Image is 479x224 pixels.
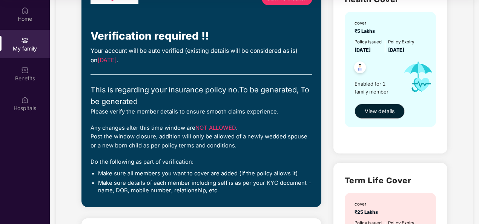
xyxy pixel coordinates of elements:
span: ₹25 Lakhs [355,209,380,215]
button: View details [355,104,405,119]
div: Any changes after this time window are . Post the window closure, addition will only be allowed o... [91,124,312,150]
img: svg+xml;base64,PHN2ZyBpZD0iSG9tZSIgeG1sbnM9Imh0dHA6Ly93d3cudzMub3JnLzIwMDAvc3ZnIiB3aWR0aD0iMjAiIG... [21,7,29,14]
div: Do the following as part of verification: [91,158,312,166]
h2: Term Life Cover [345,174,436,187]
img: icon [397,54,439,100]
span: Enabled for 1 family member [355,80,397,95]
img: svg+xml;base64,PHN2ZyB3aWR0aD0iMjAiIGhlaWdodD0iMjAiIHZpZXdCb3g9IjAgMCAyMCAyMCIgZmlsbD0ibm9uZSIgeG... [21,37,29,44]
span: ₹5 Lakhs [355,28,377,34]
li: Make sure details of each member including self is as per your KYC document - name, DOB, mobile n... [98,180,312,194]
span: NOT ALLOWED [195,124,236,131]
div: Policy Expiry [388,39,414,46]
div: Verification required !! [91,28,312,44]
div: This is regarding your insurance policy no. To be generated, To be generated [91,84,312,107]
img: svg+xml;base64,PHN2ZyBpZD0iSG9zcGl0YWxzIiB4bWxucz0iaHR0cDovL3d3dy53My5vcmcvMjAwMC9zdmciIHdpZHRoPS... [21,96,29,104]
span: View details [365,107,395,115]
div: Please verify the member details to ensure smooth claims experience. [91,107,312,116]
div: Policy issued [355,39,382,46]
img: svg+xml;base64,PHN2ZyBpZD0iQmVuZWZpdHMiIHhtbG5zPSJodHRwOi8vd3d3LnczLm9yZy8yMDAwL3N2ZyIgd2lkdGg9Ij... [21,66,29,74]
li: Make sure all members you want to cover are added (if the policy allows it) [98,170,312,178]
span: [DATE] [97,57,117,64]
span: [DATE] [355,47,371,53]
img: svg+xml;base64,PHN2ZyB4bWxucz0iaHR0cDovL3d3dy53My5vcmcvMjAwMC9zdmciIHdpZHRoPSI0OC45NDMiIGhlaWdodD... [351,59,369,78]
div: Your account will be auto verified (existing details will be considered as is) on . [91,46,312,65]
div: cover [355,20,377,27]
div: cover [355,201,380,208]
span: [DATE] [388,47,404,53]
